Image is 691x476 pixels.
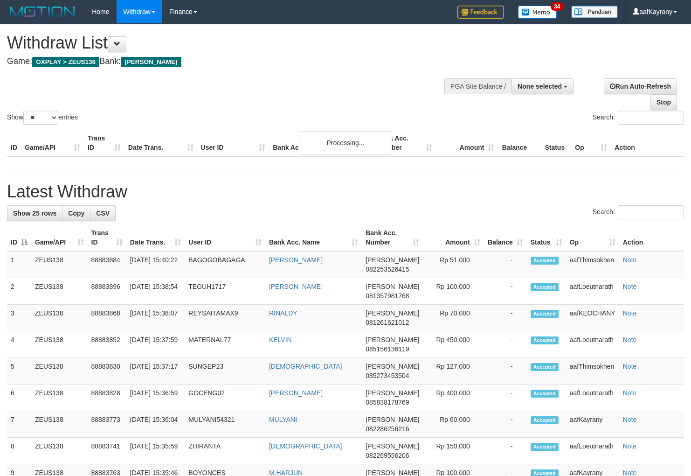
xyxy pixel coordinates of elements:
[531,363,559,371] span: Accepted
[444,78,511,94] div: PGA Site Balance /
[126,358,185,385] td: [DATE] 15:37:17
[484,411,527,438] td: -
[126,331,185,358] td: [DATE] 15:37:59
[566,251,619,278] td: aafThimsokhen
[7,111,78,125] label: Show entries
[531,416,559,424] span: Accepted
[566,278,619,305] td: aafLoeutnarath
[423,251,484,278] td: Rp 51,000
[299,131,392,154] div: Processing...
[623,256,637,264] a: Note
[566,224,619,251] th: Op: activate to sort column ascending
[623,416,637,423] a: Note
[423,385,484,411] td: Rp 400,000
[31,224,88,251] th: Game/API: activate to sort column ascending
[269,363,342,370] a: [DEMOGRAPHIC_DATA]
[31,251,88,278] td: ZEUS138
[366,372,409,379] span: Copy 085273453504 to clipboard
[31,278,88,305] td: ZEUS138
[269,389,323,397] a: [PERSON_NAME]
[84,130,124,156] th: Trans ID
[366,399,409,406] span: Copy 085838178769 to clipboard
[7,411,31,438] td: 7
[126,251,185,278] td: [DATE] 15:40:22
[623,363,637,370] a: Note
[366,266,409,273] span: Copy 082253526415 to clipboard
[551,2,563,11] span: 34
[593,111,684,125] label: Search:
[484,438,527,464] td: -
[527,224,566,251] th: Status: activate to sort column ascending
[32,57,99,67] span: OXPLAY > ZEUS138
[423,305,484,331] td: Rp 70,000
[31,438,88,464] td: ZEUS138
[623,336,637,343] a: Note
[185,251,265,278] td: BAGOGOBAGAGA
[88,331,126,358] td: 88883852
[571,130,611,156] th: Op
[269,442,342,450] a: [DEMOGRAPHIC_DATA]
[423,438,484,464] td: Rp 150,000
[23,111,58,125] select: Showentries
[185,278,265,305] td: TEGUH1717
[531,257,559,265] span: Accepted
[126,385,185,411] td: [DATE] 15:36:59
[7,278,31,305] td: 2
[88,278,126,305] td: 88883896
[68,210,84,217] span: Copy
[7,130,21,156] th: ID
[498,130,541,156] th: Balance
[566,411,619,438] td: aafKayrany
[185,438,265,464] td: ZHIRANTA
[373,130,436,156] th: Bank Acc. Number
[124,130,197,156] th: Date Trans.
[7,251,31,278] td: 1
[650,94,677,110] a: Stop
[423,411,484,438] td: Rp 60,000
[531,443,559,451] span: Accepted
[566,438,619,464] td: aafLoeutnarath
[90,205,116,221] a: CSV
[269,283,323,290] a: [PERSON_NAME]
[611,130,684,156] th: Action
[366,319,409,326] span: Copy 081261621012 to clipboard
[366,452,409,459] span: Copy 082269556206 to clipboard
[7,182,684,201] h1: Latest Withdraw
[126,305,185,331] td: [DATE] 15:38:07
[366,283,419,290] span: [PERSON_NAME]
[518,83,562,90] span: None selected
[21,130,84,156] th: Game/API
[531,390,559,398] span: Accepted
[366,425,409,433] span: Copy 082286256216 to clipboard
[7,385,31,411] td: 6
[457,6,504,19] img: Feedback.jpg
[88,411,126,438] td: 88883773
[7,205,62,221] a: Show 25 rows
[88,358,126,385] td: 88883830
[366,416,419,423] span: [PERSON_NAME]
[619,224,684,251] th: Action
[13,210,56,217] span: Show 25 rows
[366,309,419,317] span: [PERSON_NAME]
[269,416,297,423] a: MULYANI
[88,438,126,464] td: 88883741
[366,292,409,300] span: Copy 081357981768 to clipboard
[7,438,31,464] td: 8
[366,389,419,397] span: [PERSON_NAME]
[366,442,419,450] span: [PERSON_NAME]
[566,385,619,411] td: aafLoeutnarath
[197,130,269,156] th: User ID
[88,385,126,411] td: 88883828
[88,305,126,331] td: 88883868
[269,256,323,264] a: [PERSON_NAME]
[7,57,451,66] h4: Game: Bank:
[566,331,619,358] td: aafLoeutnarath
[126,278,185,305] td: [DATE] 15:38:54
[126,411,185,438] td: [DATE] 15:36:04
[88,224,126,251] th: Trans ID: activate to sort column ascending
[7,34,451,52] h1: Withdraw List
[484,278,527,305] td: -
[484,331,527,358] td: -
[366,345,409,353] span: Copy 085156136119 to clipboard
[362,224,423,251] th: Bank Acc. Number: activate to sort column ascending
